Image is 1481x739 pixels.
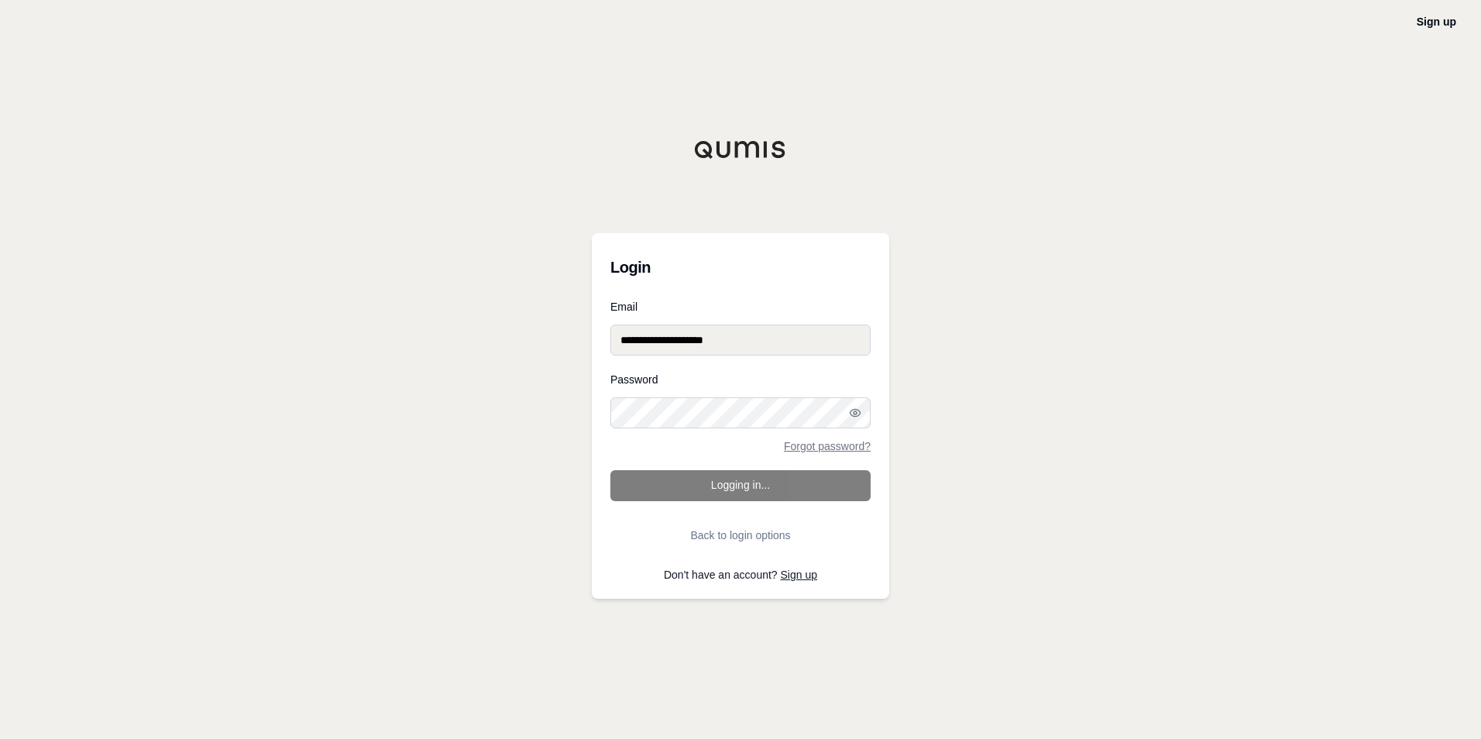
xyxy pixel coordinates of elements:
[1417,15,1456,28] a: Sign up
[610,252,871,283] h3: Login
[694,140,787,159] img: Qumis
[610,301,871,312] label: Email
[784,441,871,452] a: Forgot password?
[610,520,871,551] button: Back to login options
[781,569,817,581] a: Sign up
[610,569,871,580] p: Don't have an account?
[610,374,871,385] label: Password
